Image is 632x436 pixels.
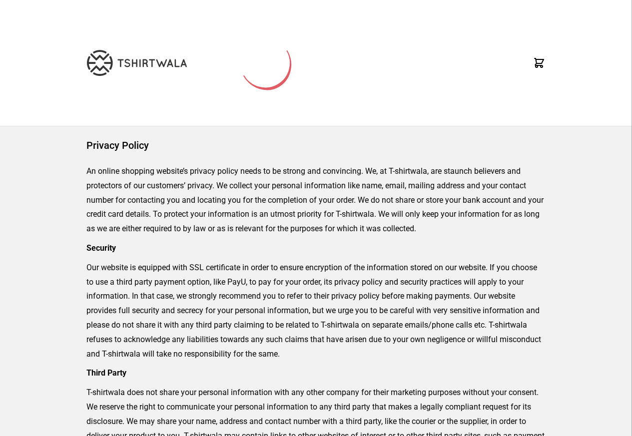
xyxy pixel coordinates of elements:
[86,138,546,152] h1: Privacy Policy
[87,50,187,76] img: TW-LOGO-400-104.png
[86,243,116,253] strong: Security
[86,261,546,362] p: Our website is equipped with SSL certificate in order to ensure encryption of the information sto...
[86,164,546,236] p: An online shopping website’s privacy policy needs to be strong and convincing. We, at T-shirtwala...
[86,368,126,378] strong: Third Party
